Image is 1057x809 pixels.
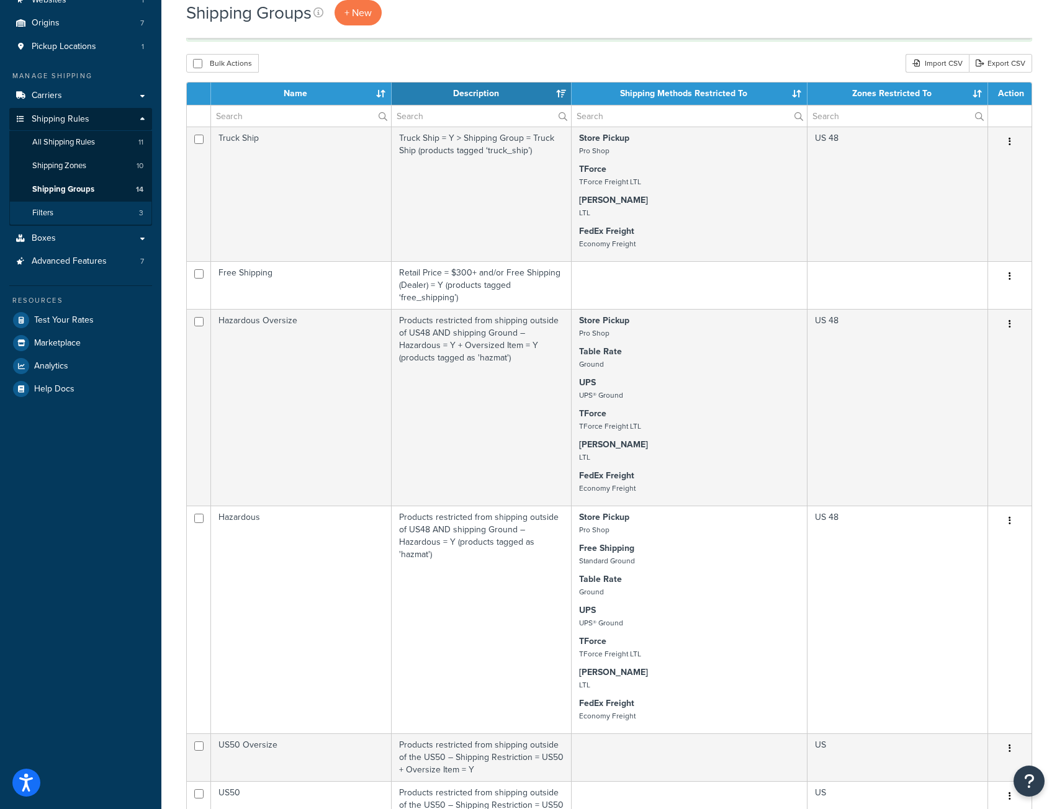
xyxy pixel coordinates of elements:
span: Boxes [32,233,56,244]
button: Bulk Actions [186,54,259,73]
li: Carriers [9,84,152,107]
li: Advanced Features [9,250,152,273]
span: Origins [32,18,60,29]
strong: Store Pickup [579,314,629,327]
a: Marketplace [9,332,152,354]
td: US 48 [807,127,988,261]
td: Hazardous [211,506,392,733]
strong: [PERSON_NAME] [579,194,648,207]
td: Truck Ship = Y > Shipping Group = Truck Ship (products tagged ‘truck_ship’) [392,127,572,261]
td: Free Shipping [211,261,392,309]
small: Pro Shop [579,524,609,535]
small: Economy Freight [579,238,636,249]
strong: FedEx Freight [579,469,634,482]
strong: Table Rate [579,345,622,358]
small: TForce Freight LTL [579,421,641,432]
small: Pro Shop [579,145,609,156]
span: 11 [138,137,143,148]
small: Ground [579,586,604,597]
a: Advanced Features 7 [9,250,152,273]
span: Analytics [34,361,68,372]
span: Help Docs [34,384,74,395]
td: Products restricted from shipping outside of US48 AND shipping Ground – Hazardous = Y + Oversized... [392,309,572,506]
small: LTL [579,452,590,463]
a: Boxes [9,227,152,250]
a: Help Docs [9,378,152,400]
span: 7 [140,18,144,29]
div: Manage Shipping [9,71,152,81]
input: Search [572,105,807,127]
td: US 48 [807,506,988,733]
input: Search [807,105,987,127]
a: Test Your Rates [9,309,152,331]
a: Shipping Rules [9,108,152,131]
small: UPS® Ground [579,617,623,628]
td: Hazardous Oversize [211,309,392,506]
small: Ground [579,359,604,370]
a: Filters 3 [9,202,152,225]
span: Filters [32,208,53,218]
small: TForce Freight LTL [579,176,641,187]
span: Shipping Rules [32,114,89,125]
span: All Shipping Rules [32,137,95,148]
strong: Store Pickup [579,511,629,524]
small: LTL [579,679,590,691]
h1: Shipping Groups [186,1,312,25]
input: Search [211,105,391,127]
small: UPS® Ground [579,390,623,401]
span: 10 [137,161,143,171]
th: Zones Restricted To: activate to sort column ascending [807,83,988,105]
strong: [PERSON_NAME] [579,438,648,451]
li: Shipping Groups [9,178,152,201]
span: Shipping Groups [32,184,94,195]
span: Marketplace [34,338,81,349]
a: Analytics [9,355,152,377]
strong: TForce [579,163,606,176]
div: Import CSV [906,54,969,73]
td: US 48 [807,309,988,506]
small: Pro Shop [579,328,609,339]
th: Name: activate to sort column ascending [211,83,392,105]
td: Products restricted from shipping outside of US48 AND shipping Ground – Hazardous = Y (products t... [392,506,572,733]
a: All Shipping Rules 11 [9,131,152,154]
li: Shipping Zones [9,154,152,177]
strong: Free Shipping [579,542,634,555]
a: Origins 7 [9,12,152,35]
small: Standard Ground [579,555,635,566]
strong: TForce [579,407,606,420]
strong: TForce [579,635,606,648]
small: TForce Freight LTL [579,648,641,659]
li: Shipping Rules [9,108,152,226]
strong: [PERSON_NAME] [579,666,648,679]
strong: UPS [579,604,596,617]
span: Pickup Locations [32,42,96,52]
td: Truck Ship [211,127,392,261]
li: Filters [9,202,152,225]
span: 14 [136,184,143,195]
td: Retail Price = $300+ and/or Free Shipping (Dealer) = Y (products tagged ‘free_shipping’) [392,261,572,309]
th: Shipping Methods Restricted To: activate to sort column ascending [572,83,807,105]
a: Shipping Groups 14 [9,178,152,201]
span: + New [344,6,372,20]
a: Pickup Locations 1 [9,35,152,58]
li: All Shipping Rules [9,131,152,154]
span: Test Your Rates [34,315,94,326]
input: Search [392,105,572,127]
li: Pickup Locations [9,35,152,58]
small: LTL [579,207,590,218]
button: Open Resource Center [1014,766,1045,797]
span: Carriers [32,91,62,101]
strong: UPS [579,376,596,389]
li: Origins [9,12,152,35]
a: Export CSV [969,54,1032,73]
span: 3 [139,208,143,218]
span: 1 [142,42,144,52]
strong: Store Pickup [579,132,629,145]
span: Shipping Zones [32,161,86,171]
strong: Table Rate [579,573,622,586]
